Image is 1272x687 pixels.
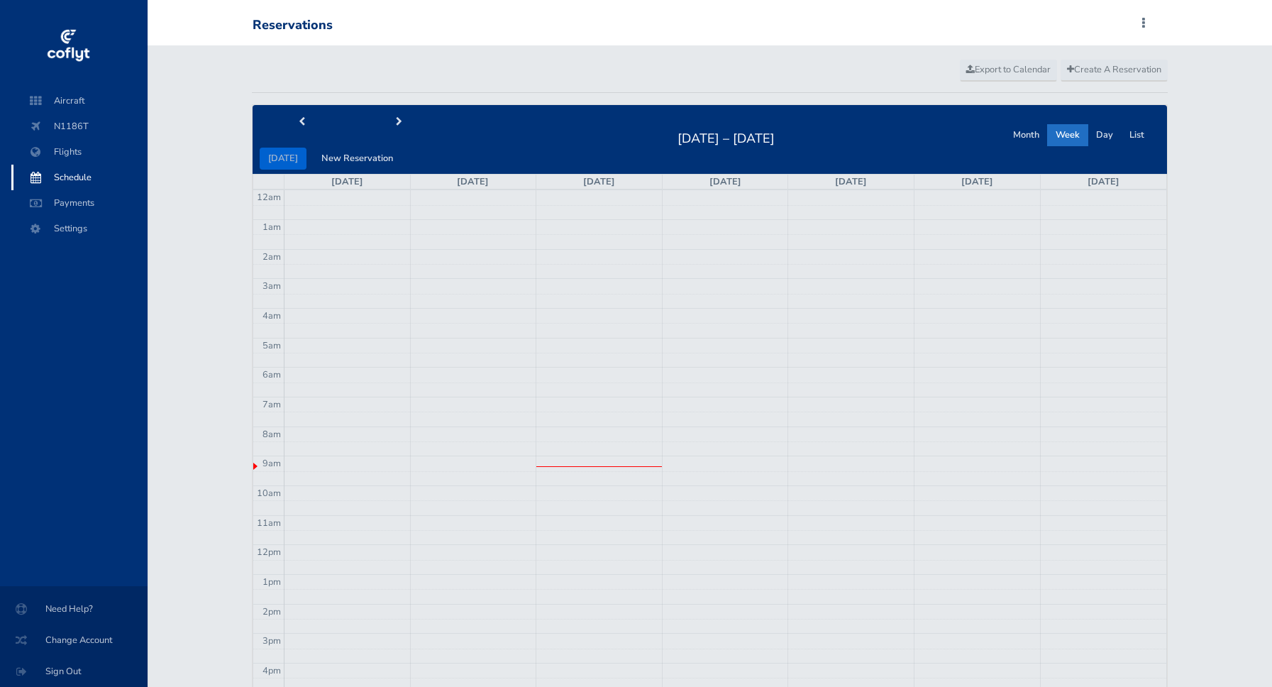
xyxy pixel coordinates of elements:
[262,368,281,381] span: 6am
[1088,124,1122,146] button: Day
[26,190,133,216] span: Payments
[262,634,281,647] span: 3pm
[26,216,133,241] span: Settings
[966,63,1051,76] span: Export to Calendar
[262,280,281,292] span: 3am
[26,139,133,165] span: Flights
[1061,60,1168,81] a: Create A Reservation
[257,517,281,529] span: 11am
[1047,124,1088,146] button: Week
[262,664,281,677] span: 4pm
[1121,124,1153,146] button: List
[1005,124,1048,146] button: Month
[17,596,131,622] span: Need Help?
[17,627,131,653] span: Change Account
[262,576,281,588] span: 1pm
[26,165,133,190] span: Schedule
[26,114,133,139] span: N1186T
[961,175,993,188] a: [DATE]
[262,309,281,322] span: 4am
[26,88,133,114] span: Aircraft
[262,605,281,618] span: 2pm
[313,148,402,170] button: New Reservation
[669,127,783,147] h2: [DATE] – [DATE]
[1067,63,1161,76] span: Create A Reservation
[262,339,281,352] span: 5am
[17,659,131,684] span: Sign Out
[253,111,350,133] button: prev
[260,148,306,170] button: [DATE]
[583,175,615,188] a: [DATE]
[253,18,333,33] div: Reservations
[262,221,281,233] span: 1am
[262,428,281,441] span: 8am
[257,546,281,559] span: 12pm
[45,25,92,67] img: coflyt logo
[262,398,281,411] span: 7am
[960,60,1057,81] a: Export to Calendar
[257,487,281,500] span: 10am
[257,191,281,204] span: 12am
[1088,175,1119,188] a: [DATE]
[709,175,741,188] a: [DATE]
[262,457,281,470] span: 9am
[835,175,867,188] a: [DATE]
[457,175,489,188] a: [DATE]
[331,175,363,188] a: [DATE]
[262,251,281,263] span: 2am
[350,111,448,133] button: next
